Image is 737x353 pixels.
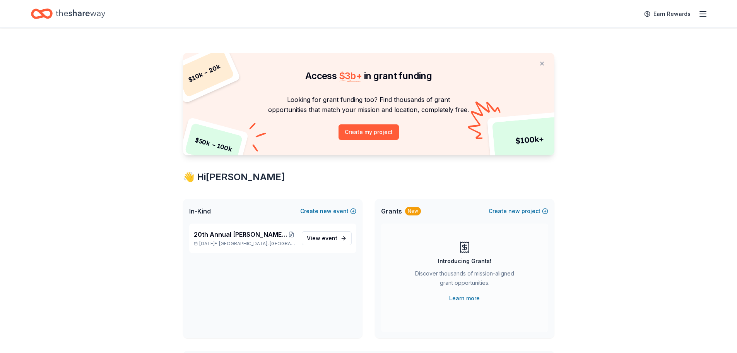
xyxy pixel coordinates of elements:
[183,171,554,183] div: 👋 Hi [PERSON_NAME]
[489,207,548,216] button: Createnewproject
[31,5,105,23] a: Home
[305,70,432,81] span: Access in grant funding
[320,207,332,216] span: new
[189,207,211,216] span: In-Kind
[381,207,402,216] span: Grants
[194,241,296,247] p: [DATE] •
[192,95,545,115] p: Looking for grant funding too? Find thousands of grant opportunities that match your mission and ...
[300,207,356,216] button: Createnewevent
[508,207,520,216] span: new
[640,7,695,21] a: Earn Rewards
[405,207,421,215] div: New
[194,230,287,239] span: 20th Annual [PERSON_NAME] Memorial Golf Tournament
[339,70,362,81] span: $ 3b +
[307,234,337,243] span: View
[322,235,337,241] span: event
[412,269,517,291] div: Discover thousands of mission-aligned grant opportunities.
[438,257,491,266] div: Introducing Grants!
[174,48,234,98] div: $ 10k – 20k
[302,231,352,245] a: View event
[339,124,399,140] button: Create my project
[449,294,480,303] a: Learn more
[219,241,295,247] span: [GEOGRAPHIC_DATA], [GEOGRAPHIC_DATA]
